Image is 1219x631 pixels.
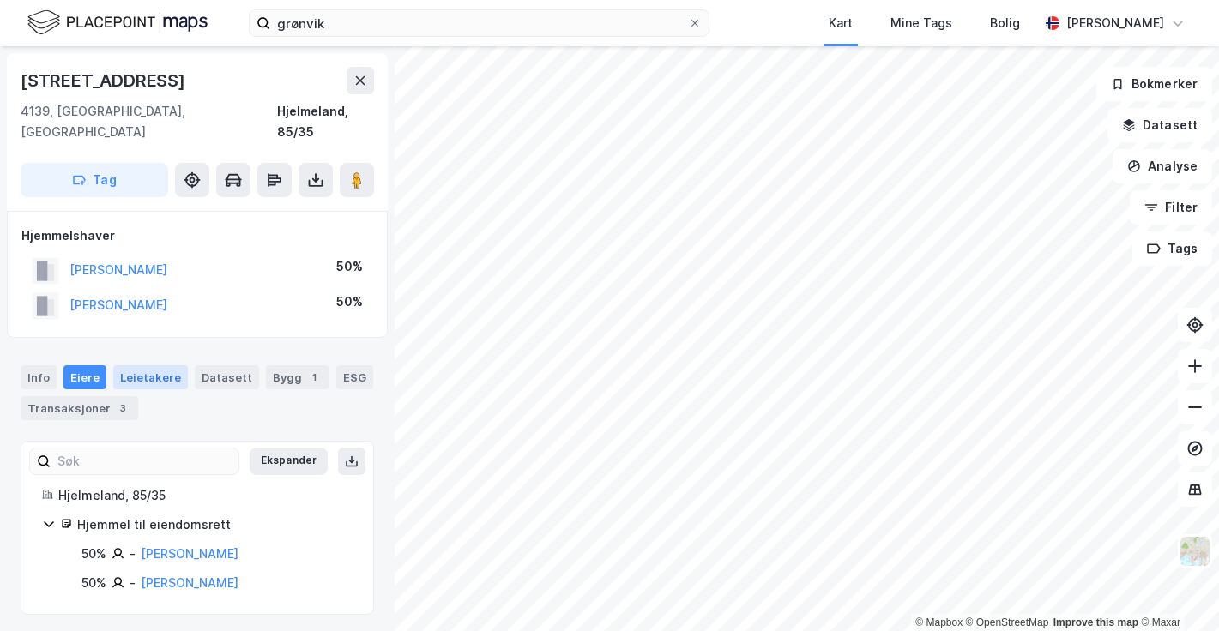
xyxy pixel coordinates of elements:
a: Improve this map [1053,616,1138,628]
div: [STREET_ADDRESS] [21,67,189,94]
button: Bokmerker [1096,67,1212,101]
div: Hjelmeland, 85/35 [58,485,353,506]
a: [PERSON_NAME] [141,575,238,590]
button: Tag [21,163,168,197]
div: - [130,573,136,593]
div: 1 [305,369,323,386]
div: [PERSON_NAME] [1066,13,1164,33]
iframe: Chat Widget [1133,549,1219,631]
div: Bolig [990,13,1020,33]
div: 3 [114,400,131,417]
div: 50% [81,573,106,593]
div: 50% [336,291,363,312]
div: Hjemmel til eiendomsrett [77,514,353,535]
input: Søk på adresse, matrikkel, gårdeiere, leietakere eller personer [270,10,688,36]
button: Tags [1132,231,1212,266]
input: Søk [51,448,238,474]
div: Eiere [63,365,106,389]
div: 50% [336,256,363,277]
a: OpenStreetMap [966,616,1049,628]
div: Transaksjoner [21,396,138,420]
div: 50% [81,544,106,564]
img: Z [1179,535,1211,568]
img: logo.f888ab2527a4732fd821a326f86c7f29.svg [27,8,208,38]
button: Analyse [1113,149,1212,183]
a: [PERSON_NAME] [141,546,238,561]
div: Kontrollprogram for chat [1133,549,1219,631]
div: Info [21,365,57,389]
button: Filter [1130,190,1212,225]
div: 4139, [GEOGRAPHIC_DATA], [GEOGRAPHIC_DATA] [21,101,277,142]
div: ESG [336,365,373,389]
div: Kart [829,13,853,33]
a: Mapbox [915,616,963,628]
div: Bygg [266,365,329,389]
div: Hjelmeland, 85/35 [277,101,374,142]
div: - [130,544,136,564]
button: Ekspander [250,448,328,475]
div: Mine Tags [890,13,952,33]
button: Datasett [1107,108,1212,142]
div: Leietakere [113,365,188,389]
div: Datasett [195,365,259,389]
div: Hjemmelshaver [21,225,373,246]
